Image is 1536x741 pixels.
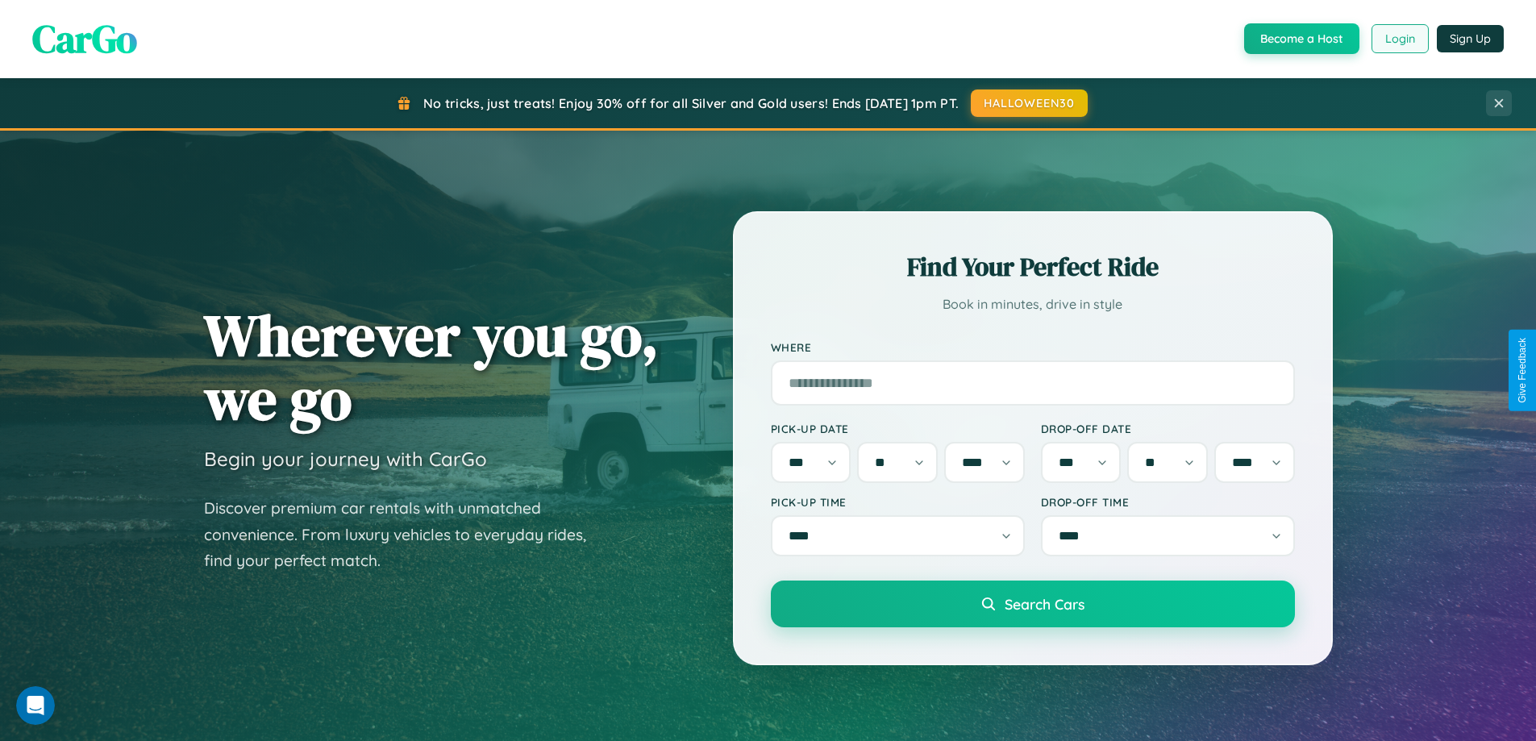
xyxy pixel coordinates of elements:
[204,447,487,471] h3: Begin your journey with CarGo
[1041,422,1295,435] label: Drop-off Date
[1244,23,1359,54] button: Become a Host
[204,303,659,431] h1: Wherever you go, we go
[423,95,959,111] span: No tricks, just treats! Enjoy 30% off for all Silver and Gold users! Ends [DATE] 1pm PT.
[16,686,55,725] iframe: Intercom live chat
[771,249,1295,285] h2: Find Your Perfect Ride
[771,495,1025,509] label: Pick-up Time
[32,12,137,65] span: CarGo
[1005,595,1084,613] span: Search Cars
[971,90,1088,117] button: HALLOWEEN30
[1041,495,1295,509] label: Drop-off Time
[1437,25,1504,52] button: Sign Up
[204,495,607,574] p: Discover premium car rentals with unmatched convenience. From luxury vehicles to everyday rides, ...
[771,422,1025,435] label: Pick-up Date
[771,293,1295,316] p: Book in minutes, drive in style
[1372,24,1429,53] button: Login
[1517,338,1528,403] div: Give Feedback
[771,340,1295,354] label: Where
[771,581,1295,627] button: Search Cars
